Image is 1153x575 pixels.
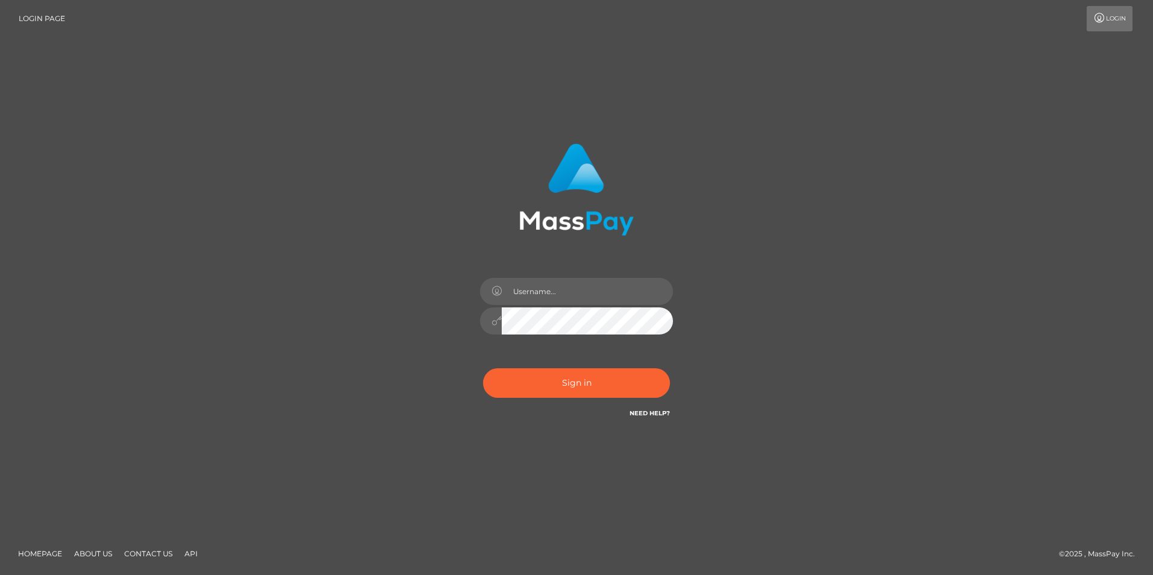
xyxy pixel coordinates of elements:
a: About Us [69,544,117,563]
a: Login [1087,6,1132,31]
button: Sign in [483,368,670,398]
a: Login Page [19,6,65,31]
a: Homepage [13,544,67,563]
div: © 2025 , MassPay Inc. [1059,547,1144,561]
a: API [180,544,203,563]
input: Username... [502,278,673,305]
img: MassPay Login [519,143,634,236]
a: Contact Us [119,544,177,563]
a: Need Help? [630,409,670,417]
